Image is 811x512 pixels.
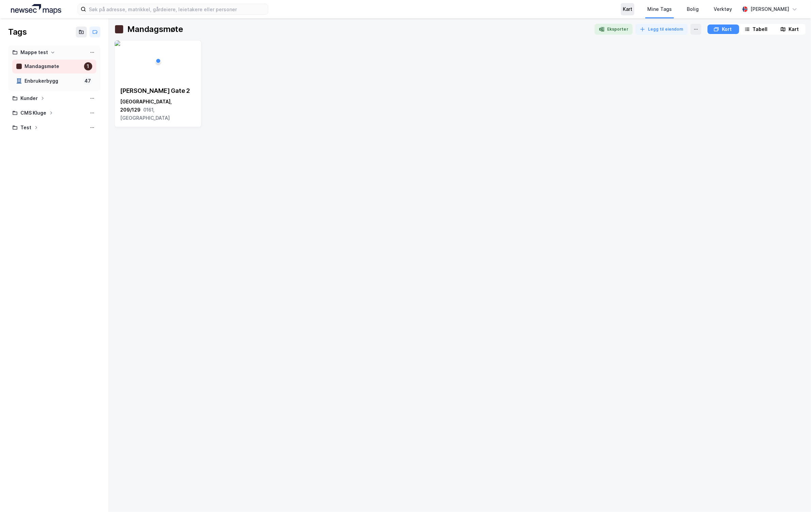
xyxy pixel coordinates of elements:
[753,25,768,33] div: Tabell
[595,24,633,35] button: Eksporter
[120,98,196,122] div: [GEOGRAPHIC_DATA], 209/129
[20,109,46,117] div: CMS Kluge
[12,74,96,88] a: Enbrukerbygg47
[25,62,81,71] div: Mandagsmøte
[127,24,183,35] div: Mandagsmøte
[8,27,27,37] div: Tags
[777,479,811,512] iframe: Chat Widget
[120,107,170,121] span: 0161, [GEOGRAPHIC_DATA]
[120,87,196,95] div: [PERSON_NAME] Gate 2
[687,5,699,13] div: Bolig
[722,25,732,33] div: Kort
[20,123,31,132] div: Test
[789,25,799,33] div: Kart
[635,24,688,35] button: Legg til eiendom
[647,5,672,13] div: Mine Tags
[12,60,96,73] a: Mandagsmøte1
[20,48,48,57] div: Mappe test
[115,40,120,46] img: 256x120
[750,5,789,13] div: [PERSON_NAME]
[83,77,92,85] div: 47
[11,4,61,14] img: logo.a4113a55bc3d86da70a041830d287a7e.svg
[84,62,92,70] div: 1
[20,94,38,103] div: Kunder
[623,5,632,13] div: Kart
[714,5,732,13] div: Verktøy
[25,77,80,85] div: Enbrukerbygg
[86,4,268,14] input: Søk på adresse, matrikkel, gårdeiere, leietakere eller personer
